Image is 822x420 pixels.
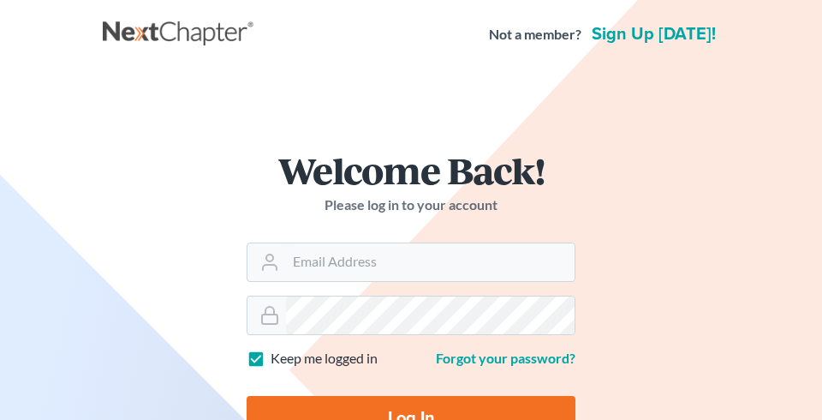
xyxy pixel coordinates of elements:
[286,243,575,281] input: Email Address
[247,195,575,215] p: Please log in to your account
[588,26,719,43] a: Sign up [DATE]!
[271,349,378,369] label: Keep me logged in
[489,25,581,45] strong: Not a member?
[436,350,575,366] a: Forgot your password?
[247,152,575,189] h1: Welcome Back!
